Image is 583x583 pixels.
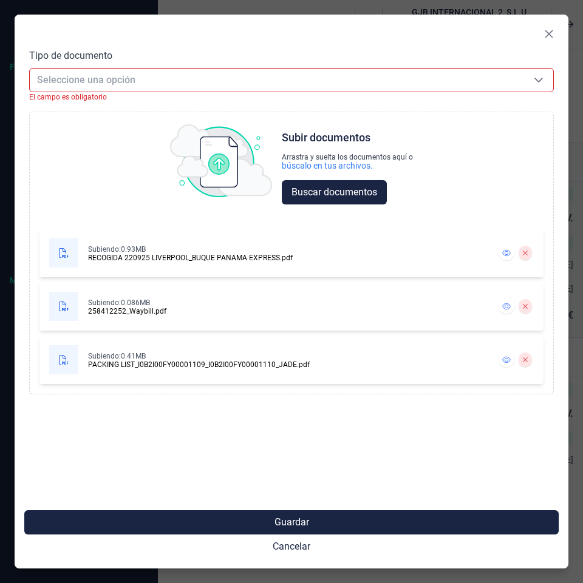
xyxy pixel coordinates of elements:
label: Tipo de documento [29,49,112,63]
img: upload img [170,124,272,197]
div: Subiendo: 0.93MB [88,244,293,254]
span: Cancelar [273,539,310,554]
span: Buscar documentos [291,185,377,200]
span: Guardar [274,515,309,530]
div: 258412252_Waybill.pdf [88,308,166,315]
div: búscalo en tus archivos. [282,161,413,170]
span: Seleccione una opción [30,69,524,92]
div: búscalo en tus archivos. [282,161,373,170]
button: Guardar [24,510,559,534]
div: El campo es obligatorio [29,92,554,102]
div: Subiendo: 0.086MB [88,298,166,308]
div: RECOGIDA 220925 LIVERPOOL_BUQUE PANAMA EXPRESS.pdf [88,254,293,261]
button: Close [539,24,559,44]
div: Subiendo: 0.41MB [88,351,310,361]
div: Subir documentos [282,132,370,144]
div: PACKING LIST_I0B2I00FY00001109_I0B2I00FY00001110_JADE.pdf [88,361,310,368]
button: Buscar documentos [282,180,387,204]
button: Cancelar [24,534,559,559]
div: Arrastra y suelta los documentos aquí o [282,153,413,161]
div: Seleccione una opción [524,69,553,92]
